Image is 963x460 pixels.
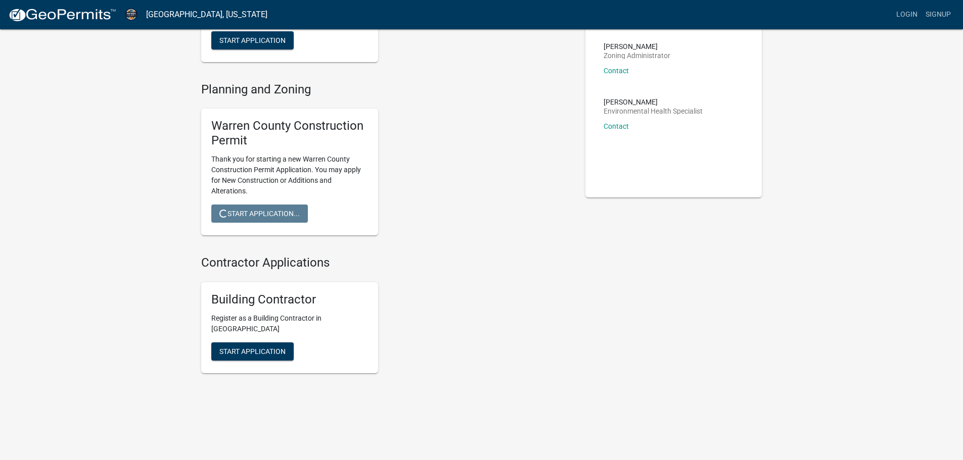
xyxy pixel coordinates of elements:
[604,67,629,75] a: Contact
[211,205,308,223] button: Start Application...
[922,5,955,24] a: Signup
[201,255,570,270] h4: Contractor Applications
[892,5,922,24] a: Login
[219,209,300,217] span: Start Application...
[604,122,629,130] a: Contact
[146,6,267,23] a: [GEOGRAPHIC_DATA], [US_STATE]
[219,347,286,355] span: Start Application
[211,31,294,49] button: Start Application
[219,36,286,44] span: Start Application
[211,154,368,196] p: Thank you for starting a new Warren County Construction Permit Application. You may apply for New...
[604,43,670,50] p: [PERSON_NAME]
[201,255,570,381] wm-workflow-list-section: Contractor Applications
[211,292,368,307] h5: Building Contractor
[211,313,368,334] p: Register as a Building Contractor in [GEOGRAPHIC_DATA]
[604,52,670,59] p: Zoning Administrator
[201,82,570,97] h4: Planning and Zoning
[604,98,703,106] p: [PERSON_NAME]
[211,342,294,361] button: Start Application
[604,108,703,115] p: Environmental Health Specialist
[211,119,368,148] h5: Warren County Construction Permit
[124,8,138,21] img: Warren County, Iowa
